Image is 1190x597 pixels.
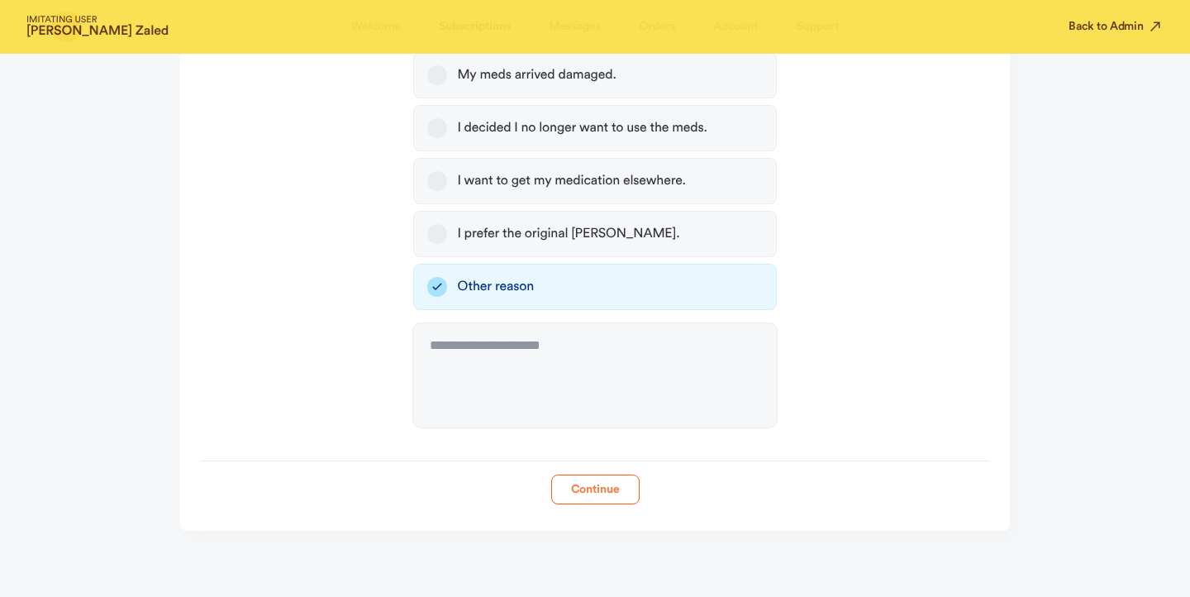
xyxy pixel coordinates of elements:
button: I decided I no longer want to use the meds. [427,118,447,138]
div: I want to get my medication elsewhere. [457,173,685,189]
strong: [PERSON_NAME] Zaled [26,25,169,38]
button: My meds arrived damaged. [427,65,447,85]
div: I prefer the original [PERSON_NAME]. [457,226,679,242]
button: Continue [551,475,640,504]
div: Other reason [457,279,534,295]
div: I decided I no longer want to use the meds. [457,120,707,136]
div: My meds arrived damaged. [457,67,616,84]
button: Back to Admin [1069,18,1164,35]
span: IMITATING USER [26,16,169,25]
button: Other reason [427,277,447,297]
button: I want to get my medication elsewhere. [427,171,447,191]
button: I prefer the original [PERSON_NAME]. [427,224,447,244]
